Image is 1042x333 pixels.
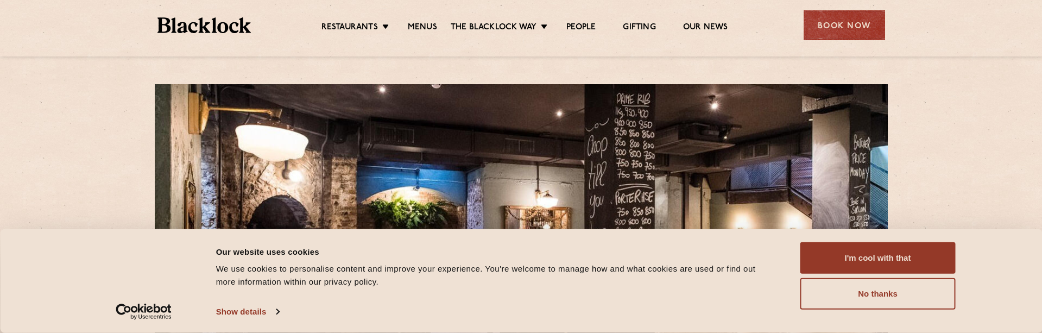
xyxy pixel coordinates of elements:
[157,17,251,33] img: BL_Textured_Logo-footer-cropped.svg
[800,278,956,310] button: No thanks
[451,22,536,34] a: The Blacklock Way
[623,22,655,34] a: Gifting
[804,10,885,40] div: Book Now
[566,22,596,34] a: People
[216,304,279,320] a: Show details
[216,262,776,288] div: We use cookies to personalise content and improve your experience. You're welcome to manage how a...
[321,22,378,34] a: Restaurants
[96,304,191,320] a: Usercentrics Cookiebot - opens in a new window
[216,245,776,258] div: Our website uses cookies
[683,22,728,34] a: Our News
[800,242,956,274] button: I'm cool with that
[408,22,437,34] a: Menus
